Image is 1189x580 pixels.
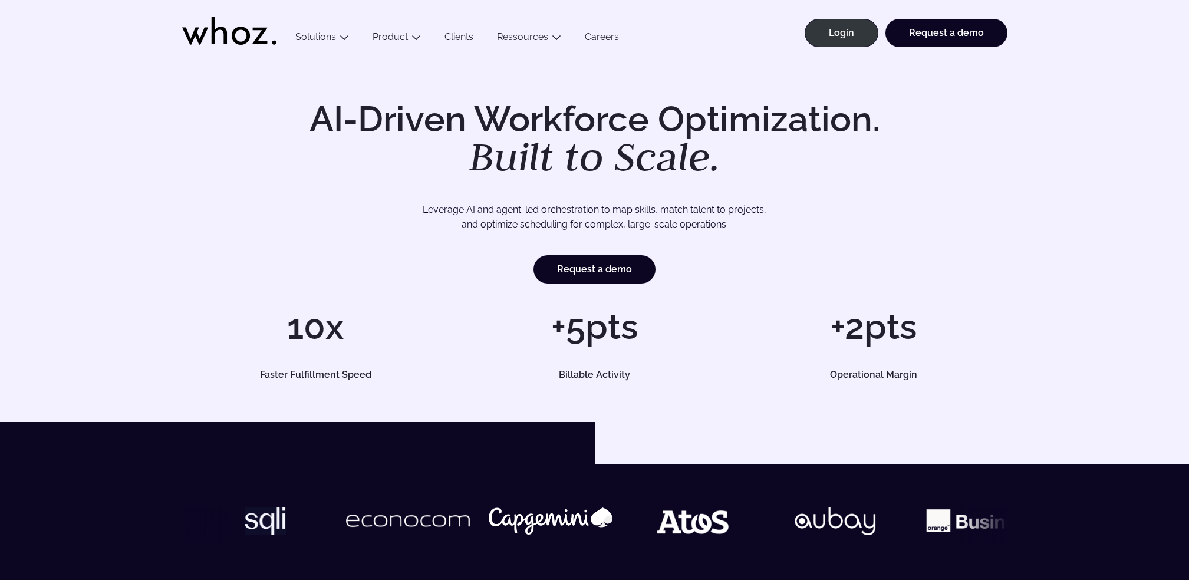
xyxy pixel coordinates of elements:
h1: 10x [182,309,449,344]
p: Leverage AI and agent-led orchestration to map skills, match talent to projects, and optimize sch... [223,202,966,232]
a: Login [805,19,878,47]
a: Request a demo [533,255,656,284]
button: Ressources [485,31,573,47]
a: Careers [573,31,631,47]
h1: +5pts [461,309,728,344]
h5: Faster Fulfillment Speed [195,370,436,380]
a: Product [373,31,408,42]
a: Clients [433,31,485,47]
em: Built to Scale. [469,130,720,182]
h1: AI-Driven Workforce Optimization. [293,101,897,177]
a: Request a demo [885,19,1007,47]
h1: +2pts [740,309,1007,344]
a: Ressources [497,31,548,42]
button: Product [361,31,433,47]
button: Solutions [284,31,361,47]
h5: Operational Margin [753,370,994,380]
h5: Billable Activity [475,370,715,380]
